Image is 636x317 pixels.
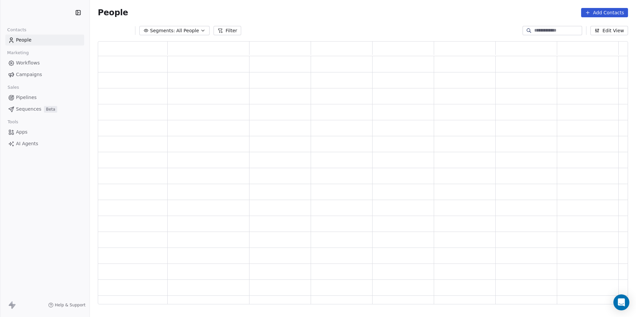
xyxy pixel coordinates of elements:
[16,106,41,113] span: Sequences
[5,117,21,127] span: Tools
[613,294,629,310] div: Open Intercom Messenger
[581,8,628,17] button: Add Contacts
[5,127,84,138] a: Apps
[4,25,29,35] span: Contacts
[176,27,199,34] span: All People
[5,92,84,103] a: Pipelines
[5,138,84,149] a: AI Agents
[5,57,84,68] a: Workflows
[98,8,128,18] span: People
[5,35,84,46] a: People
[16,129,28,136] span: Apps
[16,71,42,78] span: Campaigns
[55,302,85,308] span: Help & Support
[16,59,40,66] span: Workflows
[5,82,22,92] span: Sales
[16,94,37,101] span: Pipelines
[150,27,175,34] span: Segments:
[5,104,84,115] a: SequencesBeta
[590,26,628,35] button: Edit View
[48,302,85,308] a: Help & Support
[4,48,32,58] span: Marketing
[16,140,38,147] span: AI Agents
[16,37,32,44] span: People
[5,69,84,80] a: Campaigns
[214,26,241,35] button: Filter
[44,106,57,113] span: Beta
